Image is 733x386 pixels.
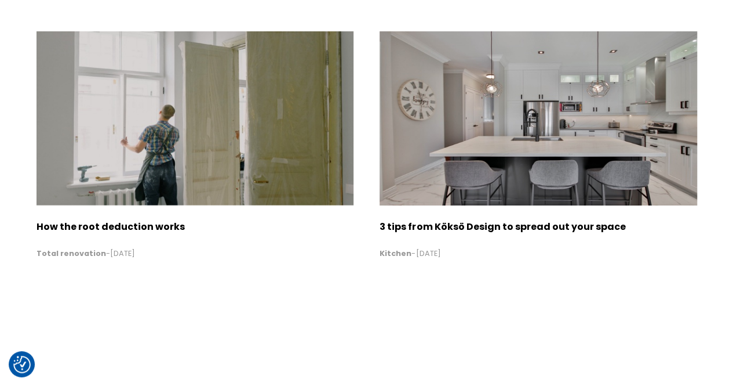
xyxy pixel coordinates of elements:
[415,248,440,258] font: [DATE]
[380,248,411,258] font: Kitchen
[380,31,696,205] img: 3 tips from Köksö Design to spread out your space
[380,196,696,257] a: 3 tips from Köksö Design to spread out your space Kitchen-[DATE]
[411,248,415,258] font: -
[13,356,31,373] img: Revisit consent button
[106,248,110,258] font: -
[110,248,135,258] font: [DATE]
[37,248,106,258] font: Total renovation
[37,31,353,205] img: How the root deduction works
[37,196,353,257] a: How the root deduction works Total renovation-[DATE]
[37,220,185,233] font: How the root deduction works
[13,356,31,373] button: Consent settings
[380,220,625,233] font: 3 tips from Köksö Design to spread out your space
